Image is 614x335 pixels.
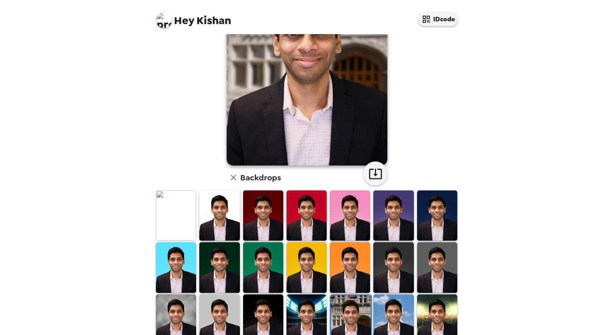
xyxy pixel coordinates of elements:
span: Kishan [156,8,231,26]
button: IDcode [418,12,458,26]
img: profile pic [156,12,172,28]
span: Hey [174,13,194,28]
h6: Backdrops [240,171,281,184]
img: Original [156,190,196,241]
